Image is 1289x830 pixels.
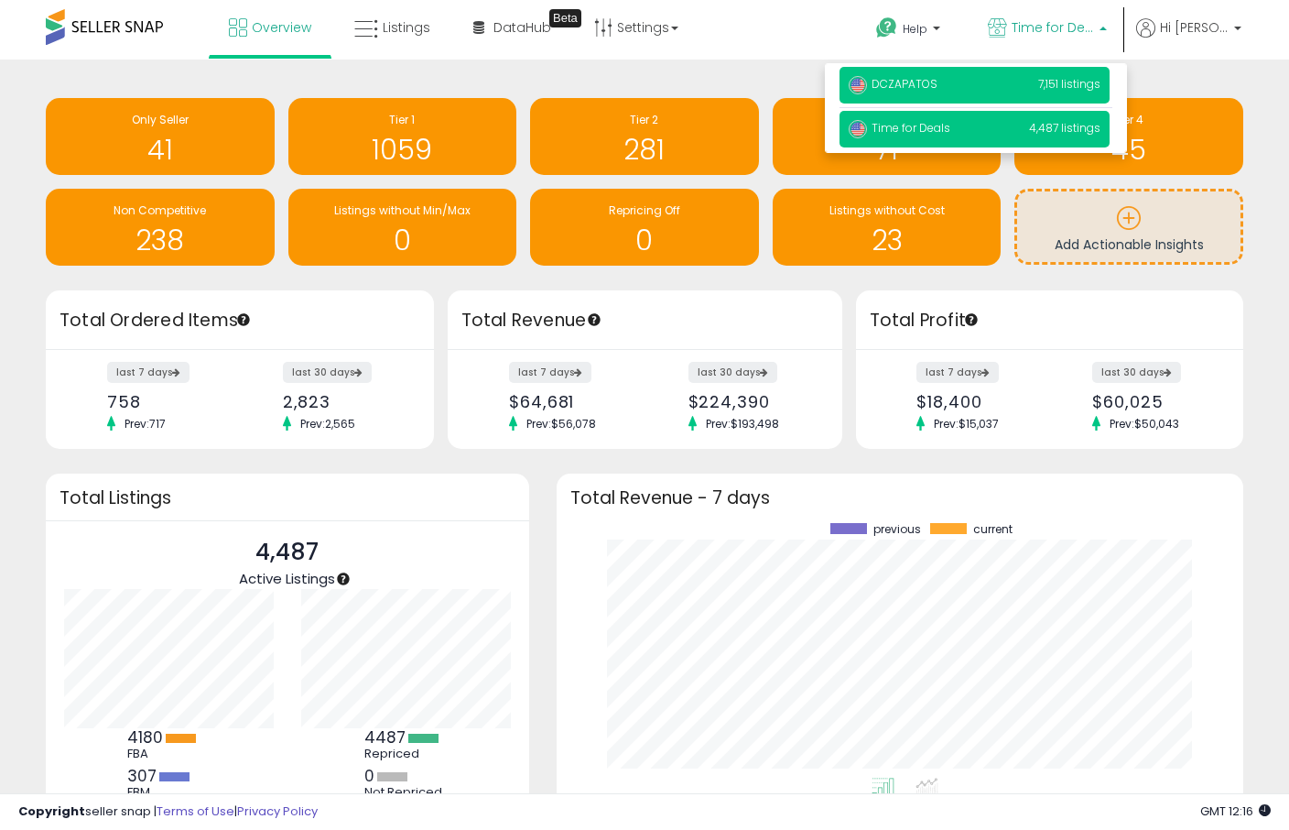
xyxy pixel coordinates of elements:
[291,416,364,431] span: Prev: 2,565
[849,120,950,136] span: Time for Deals
[688,392,810,411] div: $224,390
[782,225,992,256] h1: 23
[364,765,374,787] b: 0
[1017,191,1240,262] a: Add Actionable Insights
[1014,98,1243,175] a: Tier 4 45
[55,135,265,165] h1: 41
[239,569,335,588] span: Active Listings
[849,76,867,94] img: usa.png
[916,392,1035,411] div: $18,400
[55,225,265,256] h1: 238
[389,112,415,127] span: Tier 1
[1136,18,1241,60] a: Hi [PERSON_NAME]
[283,362,372,383] label: last 30 days
[364,747,447,761] div: Repriced
[283,392,402,411] div: 2,823
[530,98,759,175] a: Tier 2 281
[364,785,447,800] div: Not Repriced
[114,202,206,218] span: Non Competitive
[46,98,275,175] a: Only Seller 41
[235,311,252,328] div: Tooltip anchor
[46,189,275,266] a: Non Competitive 238
[782,135,992,165] h1: 71
[288,189,517,266] a: Listings without Min/Max 0
[509,362,591,383] label: last 7 days
[461,308,829,333] h3: Total Revenue
[1114,112,1143,127] span: Tier 4
[916,362,999,383] label: last 7 days
[963,311,980,328] div: Tooltip anchor
[861,3,959,60] a: Help
[364,726,406,748] b: 4487
[1100,416,1188,431] span: Prev: $50,043
[334,202,471,218] span: Listings without Min/Max
[586,311,602,328] div: Tooltip anchor
[239,535,335,570] p: 4,487
[549,9,581,27] div: Tooltip anchor
[60,491,515,505] h3: Total Listings
[298,225,508,256] h1: 0
[1024,135,1234,165] h1: 45
[870,308,1230,333] h3: Total Profit
[873,523,921,536] span: previous
[570,491,1230,505] h3: Total Revenue - 7 days
[127,785,210,800] div: FBM
[609,202,680,218] span: Repricing Off
[132,112,189,127] span: Only Seller
[107,392,226,411] div: 758
[697,416,788,431] span: Prev: $193,498
[107,362,190,383] label: last 7 days
[127,726,163,748] b: 4180
[383,18,430,37] span: Listings
[115,416,175,431] span: Prev: 717
[973,523,1013,536] span: current
[1038,76,1100,92] span: 7,151 listings
[849,76,937,92] span: DCZAPATOS
[252,18,311,37] span: Overview
[60,308,420,333] h3: Total Ordered Items
[18,803,85,820] strong: Copyright
[1160,18,1229,37] span: Hi [PERSON_NAME]
[773,98,1002,175] a: Tier 3 71
[1029,120,1100,136] span: 4,487 listings
[1012,18,1094,37] span: Time for Deals
[903,21,927,37] span: Help
[1092,392,1211,411] div: $60,025
[530,189,759,266] a: Repricing Off 0
[630,112,658,127] span: Tier 2
[298,135,508,165] h1: 1059
[925,416,1008,431] span: Prev: $15,037
[1092,362,1181,383] label: last 30 days
[1055,235,1204,254] span: Add Actionable Insights
[688,362,777,383] label: last 30 days
[1200,803,1271,820] span: 2025-10-13 12:16 GMT
[335,571,352,587] div: Tooltip anchor
[773,189,1002,266] a: Listings without Cost 23
[539,135,750,165] h1: 281
[288,98,517,175] a: Tier 1 1059
[157,803,234,820] a: Terms of Use
[875,16,898,39] i: Get Help
[849,120,867,138] img: usa.png
[829,202,945,218] span: Listings without Cost
[237,803,318,820] a: Privacy Policy
[127,765,157,787] b: 307
[539,225,750,256] h1: 0
[493,18,551,37] span: DataHub
[509,392,631,411] div: $64,681
[127,747,210,761] div: FBA
[18,803,318,821] div: seller snap | |
[517,416,605,431] span: Prev: $56,078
